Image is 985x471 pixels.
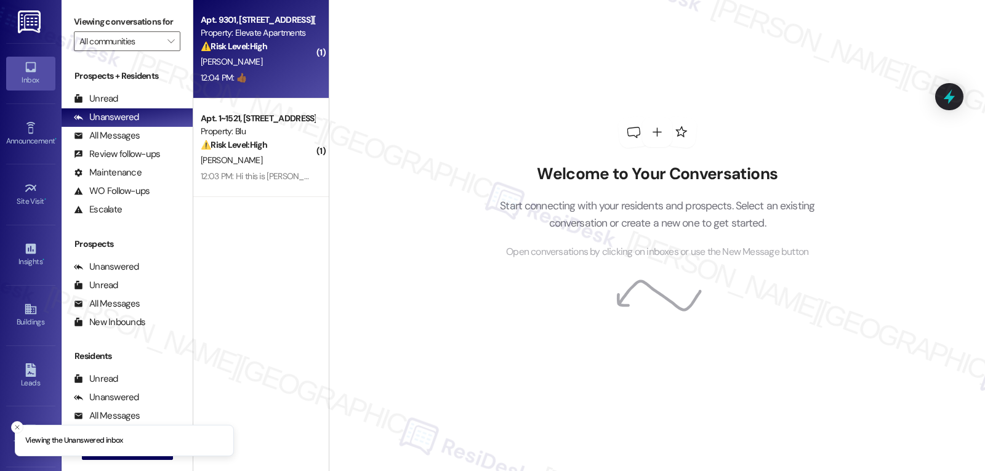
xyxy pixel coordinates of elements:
div: Unread [74,92,118,105]
strong: ⚠️ Risk Level: High [201,41,267,52]
a: Insights • [6,238,55,272]
div: WO Follow-ups [74,185,150,198]
div: Residents [62,350,193,363]
span: [PERSON_NAME] [201,155,262,166]
div: Apt. 9301, [STREET_ADDRESS][PERSON_NAME] [201,14,315,26]
a: Site Visit • [6,178,55,211]
h2: Welcome to Your Conversations [481,164,834,184]
div: Unanswered [74,260,139,273]
div: Apt. 1~1521, [STREET_ADDRESS] [201,112,315,125]
button: Close toast [11,421,23,433]
a: Leads [6,360,55,393]
a: Buildings [6,299,55,332]
span: • [42,256,44,264]
div: Unread [74,372,118,385]
span: [PERSON_NAME] [201,56,262,67]
div: Unanswered [74,391,139,404]
span: • [55,135,57,143]
div: Property: Elevate Apartments [201,26,315,39]
div: Property: Blu [201,125,315,138]
p: Viewing the Unanswered inbox [25,435,123,446]
p: Start connecting with your residents and prospects. Select an existing conversation or create a n... [481,197,834,232]
span: • [44,195,46,204]
label: Viewing conversations for [74,12,180,31]
div: 12:03 PM: Hi this is [PERSON_NAME] in apartment 1521 I'm having a problem with my refrigerator fr... [201,171,962,182]
input: All communities [79,31,161,51]
div: Escalate [74,203,122,216]
img: ResiDesk Logo [18,10,43,33]
span: Open conversations by clicking on inboxes or use the New Message button [506,244,808,260]
div: Unread [74,279,118,292]
div: Prospects [62,238,193,251]
div: All Messages [74,409,140,422]
div: New Inbounds [74,316,145,329]
strong: ⚠️ Risk Level: High [201,139,267,150]
i:  [167,36,174,46]
a: Inbox [6,57,55,90]
div: Review follow-ups [74,148,160,161]
div: All Messages [74,297,140,310]
div: All Messages [74,129,140,142]
div: Unanswered [74,111,139,124]
div: Prospects + Residents [62,70,193,83]
a: Templates • [6,420,55,453]
div: 12:04 PM: 👍🏾 [201,72,246,83]
div: Maintenance [74,166,142,179]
